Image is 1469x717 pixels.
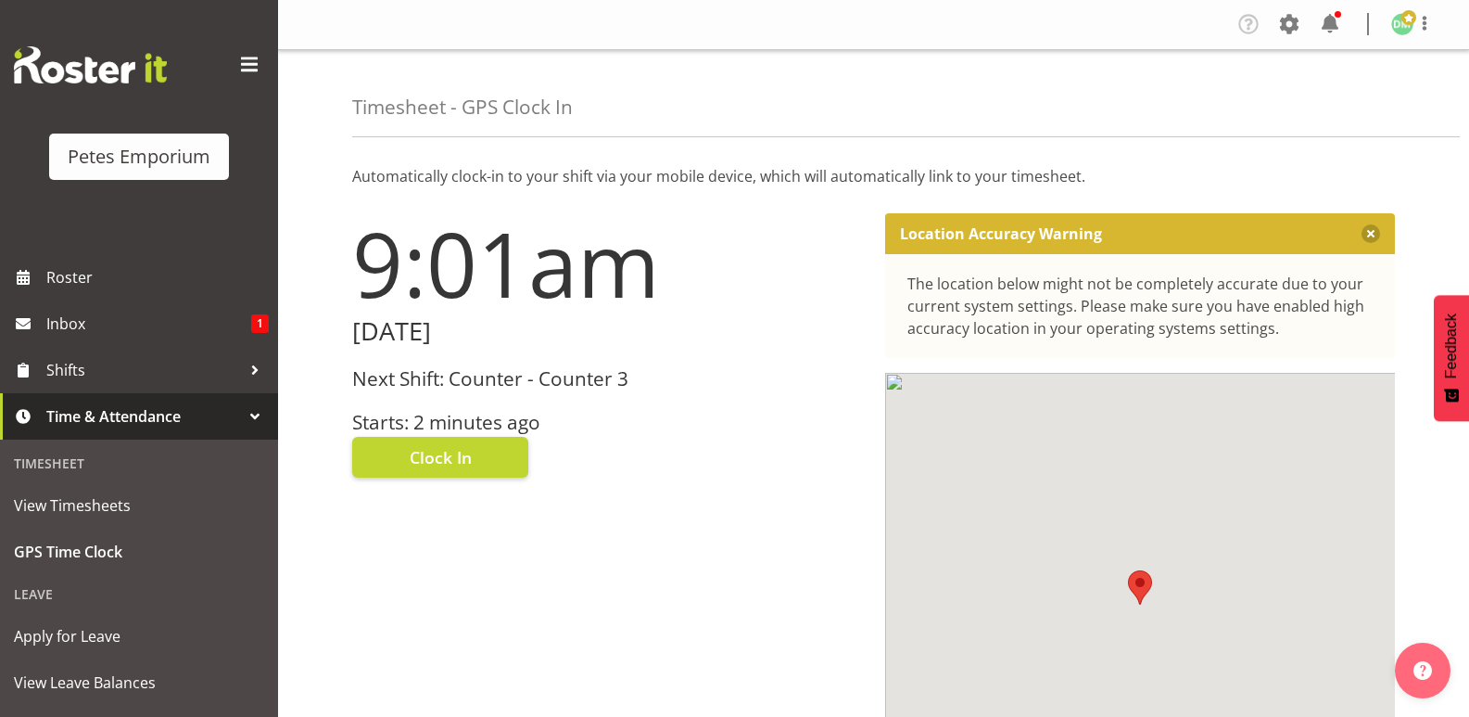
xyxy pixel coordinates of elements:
[352,165,1395,187] p: Automatically clock-in to your shift via your mobile device, which will automatically link to you...
[1391,13,1413,35] img: david-mcauley697.jpg
[5,529,273,575] a: GPS Time Clock
[46,356,241,384] span: Shifts
[14,669,264,697] span: View Leave Balances
[251,314,269,333] span: 1
[5,444,273,482] div: Timesheet
[5,613,273,659] a: Apply for Leave
[46,403,241,430] span: Time & Attendance
[900,224,1102,243] p: Location Accuracy Warning
[410,445,472,469] span: Clock In
[352,213,863,314] h1: 9:01am
[352,437,528,478] button: Clock In
[5,482,273,529] a: View Timesheets
[907,273,1374,339] div: The location below might not be completely accurate due to your current system settings. Please m...
[14,492,264,519] span: View Timesheets
[14,622,264,650] span: Apply for Leave
[1434,295,1469,421] button: Feedback - Show survey
[68,143,210,171] div: Petes Emporium
[14,538,264,566] span: GPS Time Clock
[1443,314,1460,378] span: Feedback
[1361,224,1380,243] button: Close message
[1413,661,1432,680] img: help-xxl-2.png
[46,263,269,291] span: Roster
[5,659,273,706] a: View Leave Balances
[352,96,573,118] h4: Timesheet - GPS Clock In
[5,575,273,613] div: Leave
[14,46,167,83] img: Rosterit website logo
[352,317,863,346] h2: [DATE]
[46,310,251,338] span: Inbox
[352,412,863,433] h3: Starts: 2 minutes ago
[352,368,863,390] h3: Next Shift: Counter - Counter 3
